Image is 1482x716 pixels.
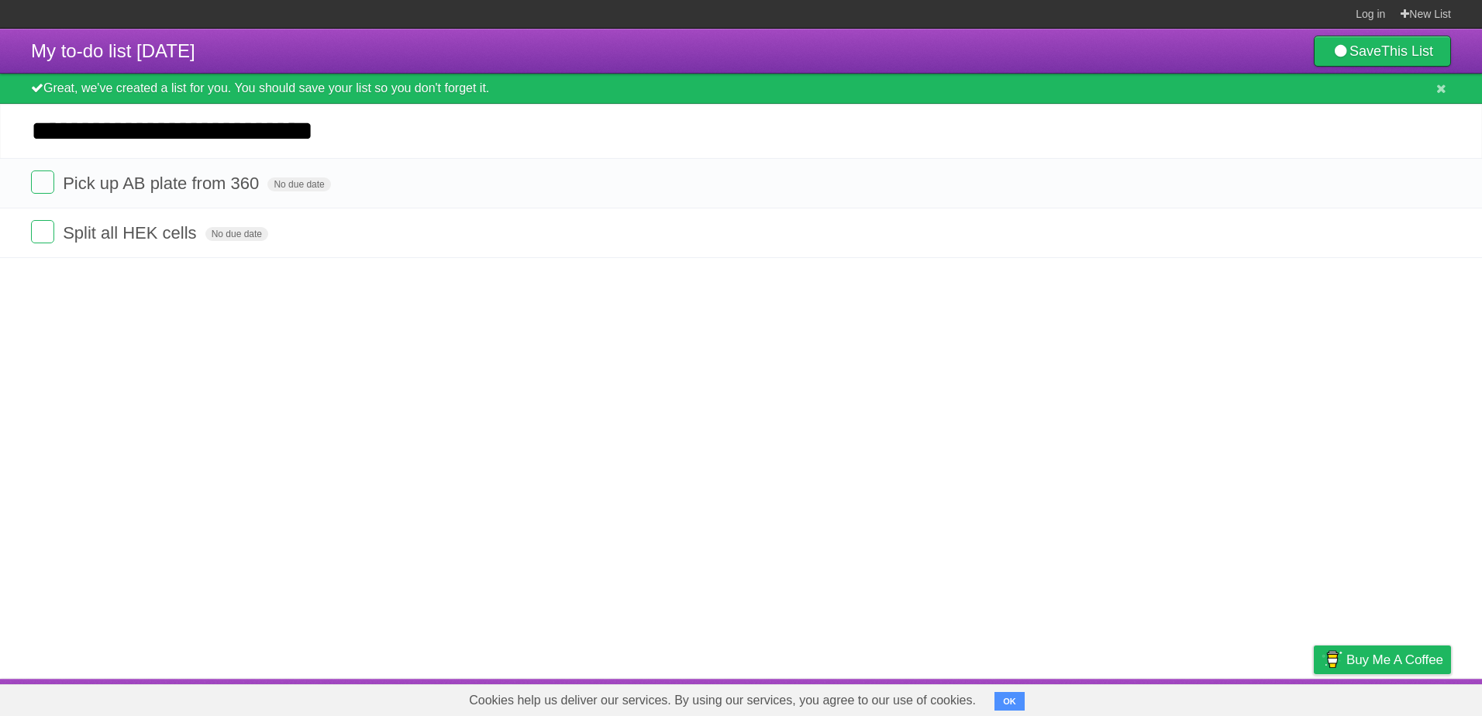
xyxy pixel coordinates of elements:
a: Buy me a coffee [1314,645,1451,674]
span: Split all HEK cells [63,223,200,243]
span: Buy me a coffee [1346,646,1443,673]
a: Suggest a feature [1353,683,1451,712]
span: Cookies help us deliver our services. By using our services, you agree to our use of cookies. [453,685,991,716]
span: No due date [205,227,268,241]
label: Done [31,170,54,194]
a: Terms [1241,683,1275,712]
label: Done [31,220,54,243]
button: OK [994,692,1025,711]
a: About [1108,683,1140,712]
a: Privacy [1294,683,1334,712]
span: Pick up AB plate from 360 [63,174,263,193]
b: This List [1381,43,1433,59]
span: No due date [267,177,330,191]
img: Buy me a coffee [1322,646,1342,673]
a: Developers [1159,683,1222,712]
a: SaveThis List [1314,36,1451,67]
span: My to-do list [DATE] [31,40,195,61]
